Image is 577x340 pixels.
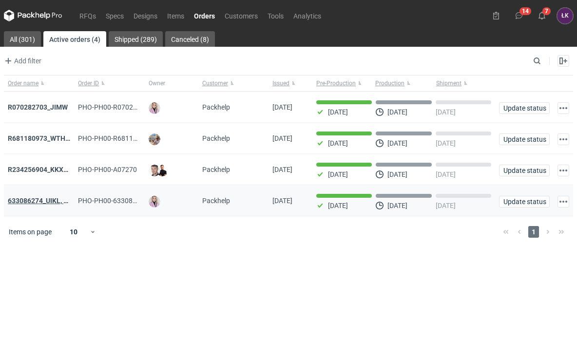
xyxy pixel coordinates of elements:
span: Production [375,79,404,87]
span: Update status [503,105,545,112]
span: PHO-PH00-A07270 [78,166,137,173]
p: [DATE] [328,108,348,116]
a: Items [162,10,189,21]
img: Klaudia Wiśniewska [149,102,160,114]
a: Specs [101,10,129,21]
a: R234256904_KKXJ, CKTY,PCHN, FHNV,TJBT,BVDV,VPVS,UUAJ,HTKI,TWOS,IFEI,BQIJ' [8,166,269,173]
button: Issued [269,76,312,91]
img: Michał Palasek [149,133,160,145]
p: [DATE] [387,202,407,209]
p: [DATE] [387,139,407,147]
span: Order ID [78,79,99,87]
span: PHO-PH00-R681180973_WTHL_GFSV [78,134,194,142]
a: RFQs [75,10,101,21]
svg: Packhelp Pro [4,10,62,21]
p: [DATE] [328,202,348,209]
span: Order name [8,79,38,87]
p: [DATE] [328,139,348,147]
button: ŁK [557,8,573,24]
span: Packhelp [202,197,230,205]
p: [DATE] [436,139,456,147]
a: Canceled (8) [165,31,215,47]
span: PHO-PH00-R070282703_JIMW [78,103,173,111]
button: 14 [511,8,527,23]
button: Add filter [2,55,42,67]
div: Łukasz Kowalski [557,8,573,24]
p: [DATE] [436,202,456,209]
a: R681180973_WTHL_GFSV [8,134,90,142]
button: Order name [4,76,74,91]
a: Customers [220,10,263,21]
a: 633086274_UIKL, MOEG [8,197,83,205]
div: 10 [58,225,90,239]
a: Shipped (289) [109,31,163,47]
img: Tomasz Kubiak [156,165,168,176]
span: Update status [503,167,545,174]
span: Update status [503,198,545,205]
button: Pre-Production [312,76,373,91]
a: R070282703_JIMW [8,103,68,111]
a: Orders [189,10,220,21]
button: Actions [558,102,569,114]
span: Pre-Production [316,79,356,87]
span: Packhelp [202,103,230,111]
p: [DATE] [387,108,407,116]
img: Maciej Sikora [149,165,160,176]
button: 7 [534,8,550,23]
a: All (301) [4,31,41,47]
span: 02/10/2025 [272,134,292,142]
span: Items on page [9,227,52,237]
button: Customer [198,76,269,91]
span: 02/10/2025 [272,103,292,111]
span: 23/09/2025 [272,166,292,173]
button: Update status [499,133,550,145]
span: Add filter [2,55,41,67]
button: Actions [558,196,569,208]
span: Shipment [436,79,462,87]
input: Search [531,55,562,67]
button: Actions [558,133,569,145]
button: Update status [499,196,550,208]
span: 1 [528,226,539,238]
a: Tools [263,10,288,21]
img: Klaudia Wiśniewska [149,196,160,208]
button: Update status [499,102,550,114]
a: Analytics [288,10,326,21]
span: Packhelp [202,134,230,142]
span: 23/09/2025 [272,197,292,205]
p: [DATE] [328,170,348,178]
a: Active orders (4) [43,31,106,47]
p: [DATE] [387,170,407,178]
button: Production [373,76,434,91]
span: Packhelp [202,166,230,173]
span: Issued [272,79,289,87]
button: Actions [558,165,569,176]
button: Order ID [74,76,144,91]
p: [DATE] [436,108,456,116]
span: PHO-PH00-633086274_UIKL,-MOEG [78,197,189,205]
span: Owner [149,79,165,87]
button: Shipment [434,76,495,91]
p: [DATE] [436,170,456,178]
span: Update status [503,136,545,143]
button: Update status [499,165,550,176]
a: Designs [129,10,162,21]
span: Customer [202,79,228,87]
